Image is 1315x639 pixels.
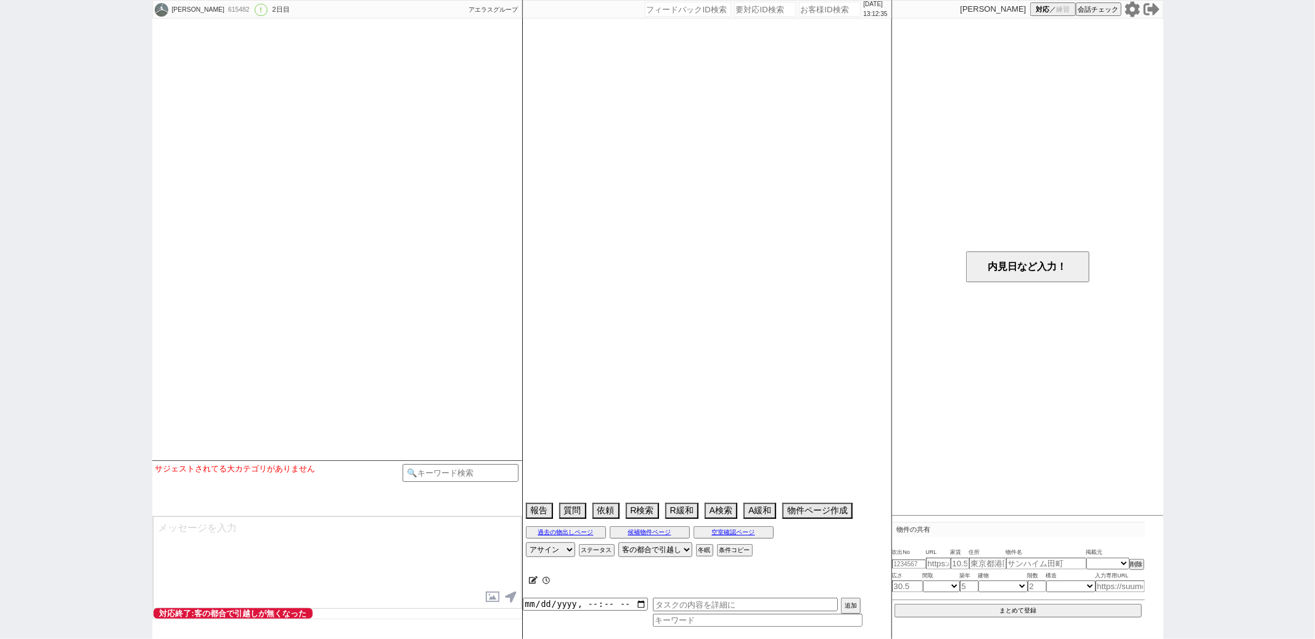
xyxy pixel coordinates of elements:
div: 615482 [224,5,252,15]
div: [PERSON_NAME] [170,5,224,15]
input: 2 [1028,580,1046,592]
input: 東京都港区海岸３ [969,558,1006,569]
img: 0h0uhAyYA6b1pFOETul0oRJTVobDBmSTZIPF0iOidoMz1_DitbYVolPyA-Mm1_DHhZPFcgP3I8Zj1JKxg8W26TbkIIMW18DCw... [155,3,168,17]
div: ! [255,4,268,16]
button: 候補物件ページ [610,526,690,539]
span: 建物 [978,571,1028,581]
input: フィードバックID検索 [645,2,731,17]
input: キーワード [653,614,862,627]
input: https://suumo.jp/chintai/jnc_000022489271 [926,558,951,569]
input: サンハイム田町 [1006,558,1086,569]
button: R検索 [626,503,659,519]
input: 10.5 [951,558,969,569]
span: 広さ [892,571,923,581]
button: ステータス [579,544,615,556]
button: 空室確認ページ [694,526,774,539]
p: 物件の共有 [892,522,1145,537]
button: A検索 [705,503,737,519]
button: 内見日など入力！ [966,251,1089,282]
button: 質問 [559,503,586,519]
div: サジェストされてる大カテゴリがありません [155,464,403,474]
button: 条件コピー [717,544,753,556]
span: 築年 [960,571,978,581]
span: 構造 [1046,571,1096,581]
input: 要対応ID検索 [734,2,796,17]
input: 5 [960,580,978,592]
button: 追加 [841,598,861,614]
button: 依頼 [592,503,620,519]
button: 冬眠 [696,544,713,556]
button: 対応／練習 [1030,2,1076,16]
span: 間取 [923,571,960,581]
span: 吹出No [892,548,926,558]
input: お客様ID検索 [799,2,861,17]
button: 過去の物出しページ [526,526,606,539]
p: [PERSON_NAME] [961,4,1026,14]
span: 対応終了:客の都合で引越しが無くなった [154,608,313,619]
input: 1234567 [892,560,926,569]
input: 🔍キーワード検索 [403,464,519,482]
span: URL [926,548,951,558]
div: 2日目 [272,5,290,15]
span: 会話チェック [1078,5,1119,14]
button: 物件ページ作成 [782,503,853,519]
span: 練習 [1056,5,1070,14]
span: 家賃 [951,548,969,558]
p: 13:12:35 [864,9,888,19]
span: 対応 [1036,5,1049,14]
input: 30.5 [892,580,923,592]
span: 掲載元 [1086,548,1103,558]
button: 報告 [526,503,553,519]
span: 階数 [1028,571,1046,581]
span: 入力専用URL [1096,571,1145,581]
input: タスクの内容を詳細に [653,598,838,611]
button: R緩和 [665,503,698,519]
button: 会話チェック [1076,2,1121,16]
input: https://suumo.jp/chintai/jnc_000022489271 [1096,580,1145,592]
button: 削除 [1129,559,1144,570]
span: 物件名 [1006,548,1086,558]
button: まとめて登録 [895,604,1142,617]
button: A緩和 [744,503,776,519]
span: 住所 [969,548,1006,558]
span: アエラスグループ [469,6,518,13]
